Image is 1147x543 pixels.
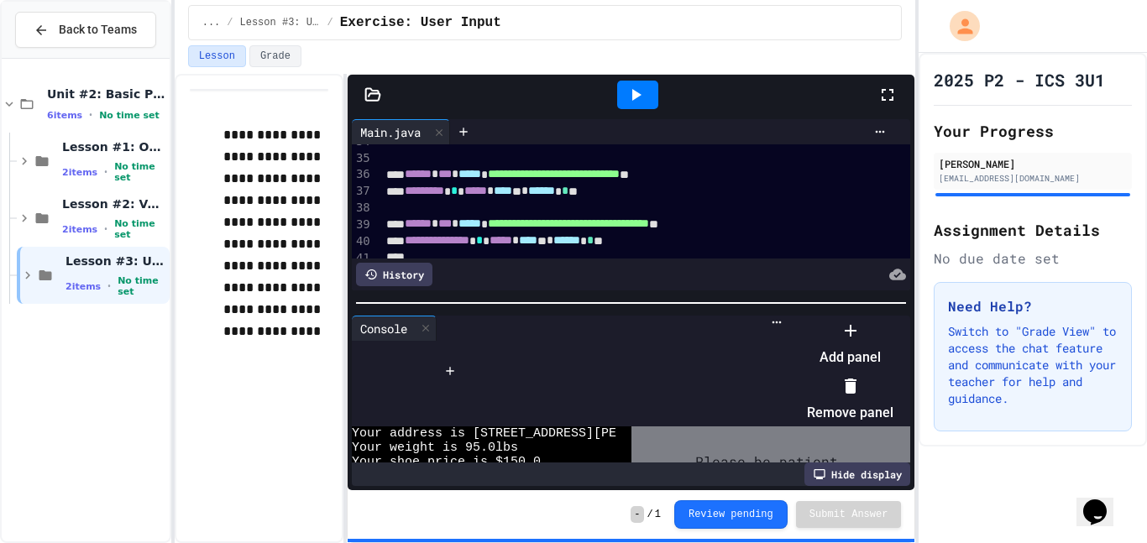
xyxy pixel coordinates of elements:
div: 40 [352,233,373,250]
span: • [104,222,107,236]
span: Submit Answer [809,508,888,521]
div: History [356,263,432,286]
button: Grade [249,45,301,67]
span: • [104,165,107,179]
div: 36 [352,166,373,183]
span: Lesson #2: Variables & Data Types [62,196,166,211]
span: - [631,506,643,523]
div: 37 [352,183,373,200]
span: Your shoe price is $150.0 [352,455,541,469]
span: ... [202,16,221,29]
span: 2 items [62,224,97,235]
button: Back to Teams [15,12,156,48]
span: No time set [114,218,166,240]
span: 2 items [65,281,101,292]
button: Lesson [188,45,246,67]
div: Console [352,320,416,337]
iframe: chat widget [1076,476,1130,526]
div: Main.java [352,119,450,144]
span: Your weight is 95.0lbs [352,441,518,455]
span: Your address is [STREET_ADDRESS][PERSON_NAME] [352,426,692,441]
span: Lesson #3: User Input [240,16,321,29]
span: / [647,508,653,521]
span: 1 [655,508,661,521]
div: No due date set [934,248,1132,269]
h3: Need Help? [948,296,1118,316]
h2: Assignment Details [934,218,1132,242]
div: 39 [352,217,373,233]
div: 35 [352,150,373,167]
span: No time set [114,161,166,183]
span: 2 items [62,167,97,178]
h1: 2025 P2 - ICS 3U1 [934,68,1105,91]
div: Main.java [352,123,429,141]
p: Switch to "Grade View" to access the chat feature and communicate with your teacher for help and ... [948,323,1118,407]
div: Hide display [804,462,910,486]
button: Submit Answer [796,501,902,528]
span: No time set [118,275,166,297]
div: My Account [932,7,984,45]
span: 6 items [47,110,82,121]
div: 41 [352,250,373,267]
div: [EMAIL_ADDRESS][DOMAIN_NAME] [939,172,1127,185]
li: Remove panel [807,373,893,426]
div: 38 [352,200,373,217]
span: • [107,279,111,293]
span: Unit #2: Basic Programming Concepts [47,86,166,102]
span: / [227,16,233,29]
li: Add panel [807,317,893,371]
span: Back to Teams [59,21,137,39]
div: [PERSON_NAME] [939,156,1127,171]
span: Lesson #3: User Input [65,253,166,269]
button: Review pending [674,500,788,529]
h2: Your Progress [934,119,1132,143]
span: • [89,108,92,122]
span: No time set [99,110,160,121]
div: Please be patient, this may take a few minutes. [648,426,894,537]
div: Console [352,316,437,341]
span: Lesson #1: Output/Output Formatting [62,139,166,154]
span: / [327,16,333,29]
span: Exercise: User Input [340,13,501,33]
